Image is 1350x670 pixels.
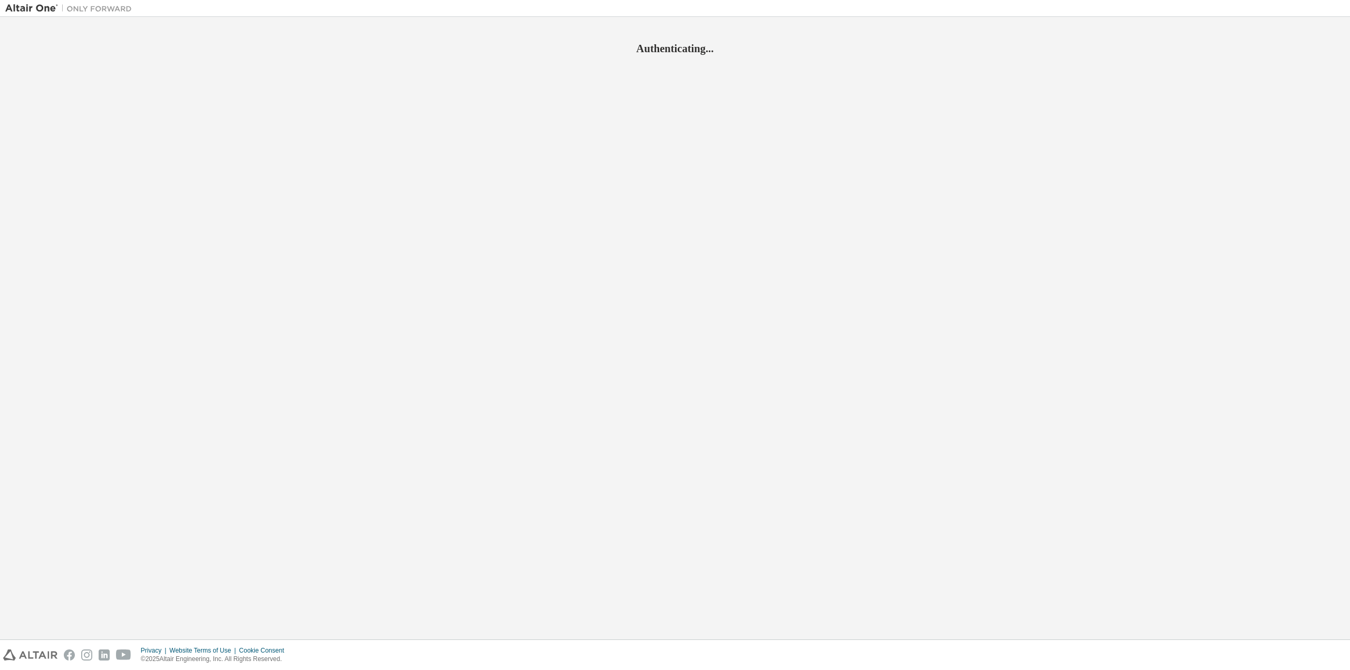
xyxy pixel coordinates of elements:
[5,42,1345,55] h2: Authenticating...
[141,646,169,655] div: Privacy
[116,649,131,661] img: youtube.svg
[99,649,110,661] img: linkedin.svg
[141,655,291,664] p: © 2025 Altair Engineering, Inc. All Rights Reserved.
[3,649,57,661] img: altair_logo.svg
[239,646,290,655] div: Cookie Consent
[64,649,75,661] img: facebook.svg
[5,3,137,14] img: Altair One
[169,646,239,655] div: Website Terms of Use
[81,649,92,661] img: instagram.svg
